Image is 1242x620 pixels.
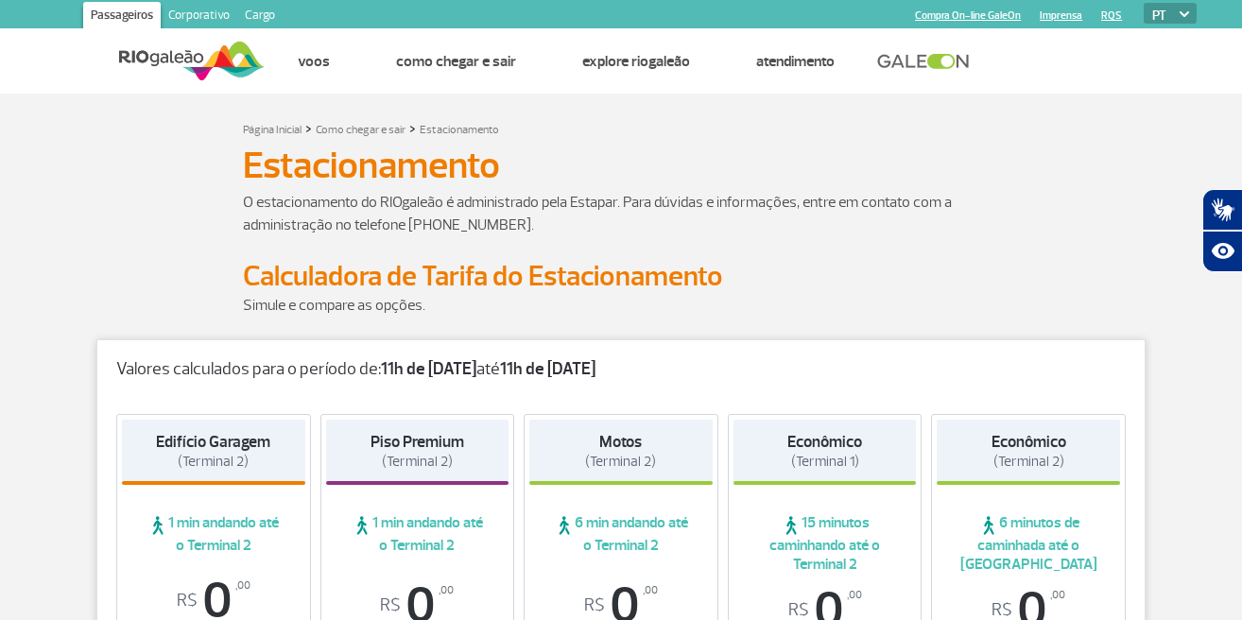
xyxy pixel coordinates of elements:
a: Voos [298,52,330,71]
sup: ,00 [439,580,454,601]
span: 15 minutos caminhando até o Terminal 2 [733,513,917,574]
sup: ,00 [847,585,862,606]
span: 6 minutos de caminhada até o [GEOGRAPHIC_DATA] [937,513,1120,574]
sup: R$ [177,591,198,611]
a: Imprensa [1040,9,1082,22]
strong: 11h de [DATE] [500,358,595,380]
a: Como chegar e sair [316,123,405,137]
a: Passageiros [83,2,161,32]
span: (Terminal 2) [382,453,453,471]
p: O estacionamento do RIOgaleão é administrado pela Estapar. Para dúvidas e informações, entre em c... [243,191,999,236]
a: Explore RIOgaleão [582,52,690,71]
span: 6 min andando até o Terminal 2 [529,513,713,555]
a: > [305,117,312,139]
p: Valores calculados para o período de: até [116,359,1126,380]
a: Compra On-line GaleOn [915,9,1021,22]
h2: Calculadora de Tarifa do Estacionamento [243,259,999,294]
a: Atendimento [756,52,835,71]
span: (Terminal 1) [791,453,859,471]
span: 1 min andando até o Terminal 2 [326,513,509,555]
strong: 11h de [DATE] [381,358,476,380]
h1: Estacionamento [243,149,999,181]
sup: ,00 [235,576,250,596]
strong: Econômico [787,432,862,452]
a: Estacionamento [420,123,499,137]
button: Abrir recursos assistivos. [1202,231,1242,272]
sup: R$ [584,595,605,616]
strong: Econômico [992,432,1066,452]
strong: Piso Premium [371,432,464,452]
div: Plugin de acessibilidade da Hand Talk. [1202,189,1242,272]
sup: R$ [380,595,401,616]
span: 1 min andando até o Terminal 2 [122,513,305,555]
strong: Edifício Garagem [156,432,270,452]
sup: ,00 [1050,585,1065,606]
button: Abrir tradutor de língua de sinais. [1202,189,1242,231]
a: Corporativo [161,2,237,32]
a: RQS [1101,9,1122,22]
a: Cargo [237,2,283,32]
strong: Motos [599,432,642,452]
a: > [409,117,416,139]
sup: ,00 [643,580,658,601]
a: Página Inicial [243,123,302,137]
span: (Terminal 2) [178,453,249,471]
p: Simule e compare as opções. [243,294,999,317]
span: (Terminal 2) [993,453,1064,471]
a: Como chegar e sair [396,52,516,71]
span: (Terminal 2) [585,453,656,471]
